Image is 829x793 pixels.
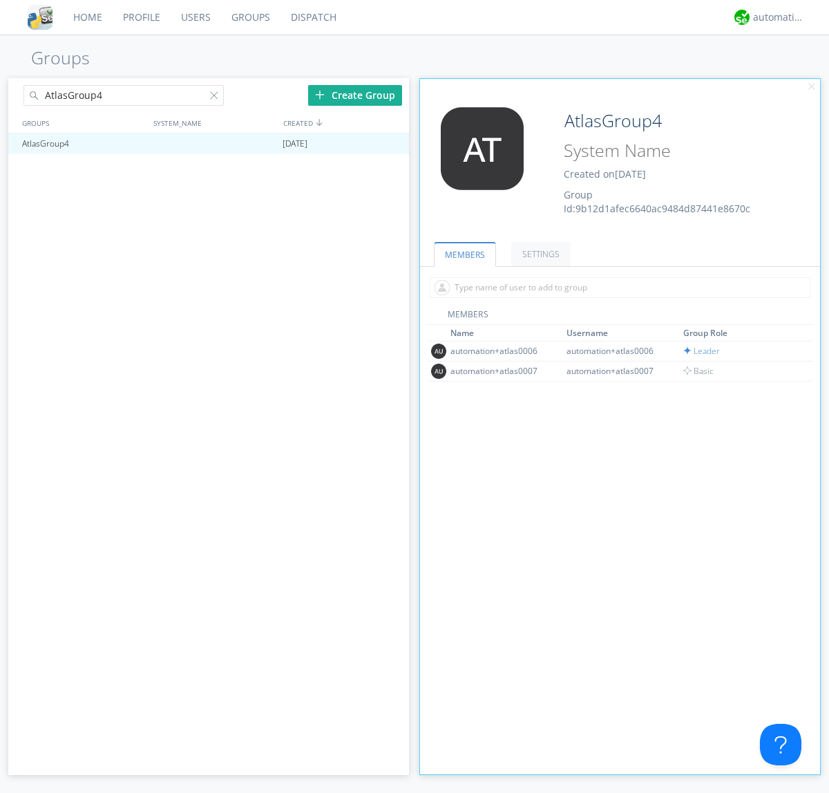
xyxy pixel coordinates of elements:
[308,85,402,106] div: Create Group
[681,325,798,342] th: Toggle SortBy
[559,138,782,164] input: System Name
[564,167,646,180] span: Created on
[19,133,148,154] div: AtlasGroup4
[564,188,750,215] span: Group Id: 9b12d1afec6640ac9484d87441e8670c
[615,167,646,180] span: [DATE]
[150,113,280,133] div: SYSTEM_NAME
[23,85,224,106] input: Search groups
[19,113,146,133] div: GROUPS
[450,365,554,377] div: automation+atlas0007
[566,365,670,377] div: automation+atlas0007
[683,365,714,377] span: Basic
[734,10,750,25] img: d2d01cd9b4174d08988066c6d424eccd
[559,107,782,135] input: Group Name
[430,107,534,190] img: 373638.png
[283,133,307,154] span: [DATE]
[450,345,554,357] div: automation+atlas0006
[430,277,810,298] input: Type name of user to add to group
[760,724,801,765] iframe: Toggle Customer Support
[564,325,681,342] th: Toggle SortBy
[315,90,325,100] img: plus.svg
[431,344,446,359] img: 373638.png
[511,242,571,266] a: SETTINGS
[427,308,814,325] div: MEMBERS
[807,82,817,92] img: cancel.svg
[434,242,496,267] a: MEMBERS
[8,133,409,154] a: AtlasGroup4[DATE]
[431,364,446,379] img: 373638.png
[280,113,410,133] div: CREATED
[448,325,565,342] th: Toggle SortBy
[566,345,670,357] div: automation+atlas0006
[28,5,53,30] img: cddb5a64eb264b2086981ab96f4c1ba7
[683,345,720,357] span: Leader
[753,10,805,24] div: automation+atlas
